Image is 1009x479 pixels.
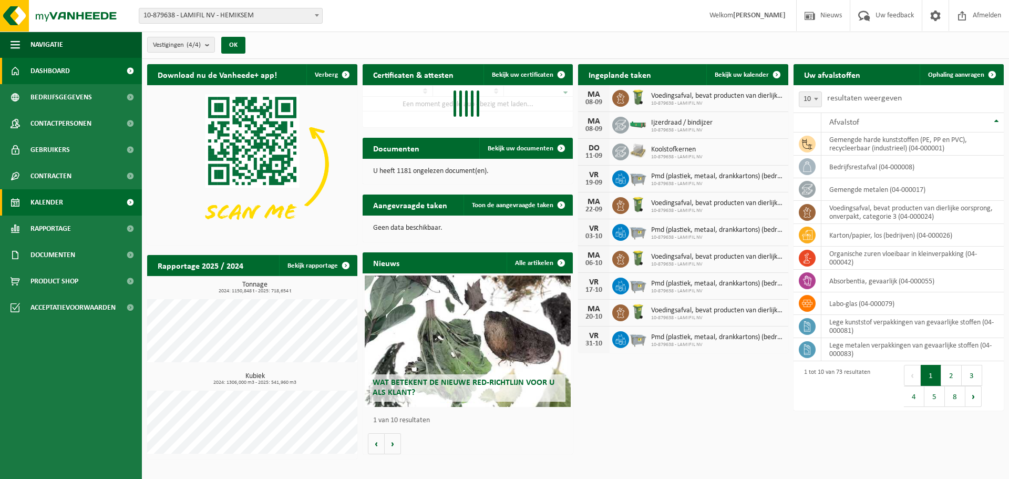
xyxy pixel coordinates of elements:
a: Wat betekent de nieuwe RED-richtlijn voor u als klant? [365,276,571,407]
div: 1 tot 10 van 73 resultaten [799,364,870,408]
div: 17-10 [583,287,604,294]
count: (4/4) [187,42,201,48]
span: 10-879638 - LAMIFIL NV [651,288,783,294]
span: 10-879638 - LAMIFIL NV [651,261,783,268]
span: Afvalstof [829,118,859,127]
span: Product Shop [30,268,78,294]
div: 11-09 [583,152,604,160]
button: 8 [945,386,965,407]
a: Ophaling aanvragen [920,64,1003,85]
div: MA [583,305,604,313]
h3: Kubiek [152,373,357,385]
span: 10 [799,92,821,107]
h2: Nieuws [363,252,410,273]
span: Contracten [30,163,71,189]
div: 03-10 [583,233,604,240]
span: Kalender [30,189,63,216]
span: 10-879638 - LAMIFIL NV [651,208,783,214]
div: 22-09 [583,206,604,213]
h2: Ingeplande taken [578,64,662,85]
p: Geen data beschikbaar. [373,225,562,232]
span: Toon de aangevraagde taken [472,202,553,209]
span: Navigatie [30,32,63,58]
div: 08-09 [583,126,604,133]
img: Download de VHEPlus App [147,85,357,243]
span: Koolstofkernen [651,146,703,154]
img: HK-XC-15-GN-00 [629,119,647,129]
div: 31-10 [583,340,604,348]
div: 20-10 [583,313,604,321]
div: VR [583,171,604,179]
div: MA [583,251,604,260]
span: 10-879638 - LAMIFIL NV [651,235,783,241]
a: Toon de aangevraagde taken [464,195,572,216]
p: 1 van 10 resultaten [373,417,568,424]
h2: Rapportage 2025 / 2024 [147,255,254,276]
div: 19-09 [583,179,604,187]
td: labo-glas (04-000079) [821,292,1004,315]
img: WB-0140-HPE-GN-50 [629,249,647,267]
button: Volgende [385,433,401,454]
h2: Download nu de Vanheede+ app! [147,64,287,85]
td: absorbentia, gevaarlijk (04-000055) [821,270,1004,292]
div: MA [583,90,604,99]
button: OK [221,37,245,54]
span: 10 [799,91,822,107]
span: Bedrijfsgegevens [30,84,92,110]
button: Verberg [306,64,356,85]
img: WB-2500-GAL-GY-01 [629,169,647,187]
div: MA [583,198,604,206]
div: VR [583,278,604,287]
span: Bekijk uw certificaten [492,72,553,78]
td: gemengde harde kunststoffen (PE, PP en PVC), recycleerbaar (industrieel) (04-000001) [821,133,1004,156]
td: gemengde metalen (04-000017) [821,178,1004,201]
h2: Documenten [363,138,430,158]
div: 08-09 [583,99,604,106]
span: 2024: 1306,000 m3 - 2025: 541,960 m3 [152,380,357,385]
button: 5 [924,386,945,407]
img: WB-0140-HPE-GN-50 [629,88,647,106]
img: WB-2500-GAL-GY-01 [629,222,647,240]
span: 10-879638 - LAMIFIL NV [651,154,703,160]
img: WB-0140-HPE-GN-50 [629,303,647,321]
span: Voedingsafval, bevat producten van dierlijke oorsprong, onverpakt, categorie 3 [651,253,783,261]
button: 2 [941,365,962,386]
button: Next [965,386,982,407]
button: 3 [962,365,982,386]
a: Bekijk uw documenten [479,138,572,159]
div: VR [583,225,604,233]
span: Rapportage [30,216,71,242]
h3: Tonnage [152,281,357,294]
span: Pmd (plastiek, metaal, drankkartons) (bedrijven) [651,172,783,181]
td: lege kunststof verpakkingen van gevaarlijke stoffen (04-000081) [821,315,1004,338]
h2: Certificaten & attesten [363,64,464,85]
span: Bekijk uw documenten [488,145,553,152]
a: Bekijk rapportage [279,255,356,276]
span: 10-879638 - LAMIFIL NV [651,315,783,321]
a: Alle artikelen [507,252,572,273]
img: WB-0140-HPE-GN-50 [629,196,647,213]
span: Documenten [30,242,75,268]
button: Vorige [368,433,385,454]
button: 4 [904,386,924,407]
div: VR [583,332,604,340]
span: 10-879638 - LAMIFIL NV [651,127,713,134]
span: Voedingsafval, bevat producten van dierlijke oorsprong, onverpakt, categorie 3 [651,199,783,208]
h2: Aangevraagde taken [363,195,458,215]
a: Bekijk uw certificaten [483,64,572,85]
label: resultaten weergeven [827,94,902,103]
span: Dashboard [30,58,70,84]
span: Voedingsafval, bevat producten van dierlijke oorsprong, onverpakt, categorie 3 [651,307,783,315]
span: Wat betekent de nieuwe RED-richtlijn voor u als klant? [373,379,554,397]
span: Pmd (plastiek, metaal, drankkartons) (bedrijven) [651,226,783,235]
img: WB-2500-GAL-GY-01 [629,330,647,348]
span: Pmd (plastiek, metaal, drankkartons) (bedrijven) [651,280,783,288]
span: 2024: 1150,848 t - 2025: 718,654 t [152,289,357,294]
button: Previous [904,365,921,386]
p: U heeft 1181 ongelezen document(en). [373,168,562,175]
span: 10-879638 - LAMIFIL NV [651,342,783,348]
span: Ijzerdraad / bindijzer [651,119,713,127]
span: Verberg [315,72,338,78]
span: 10-879638 - LAMIFIL NV - HEMIKSEM [139,8,323,24]
img: WB-2500-GAL-GY-01 [629,276,647,294]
